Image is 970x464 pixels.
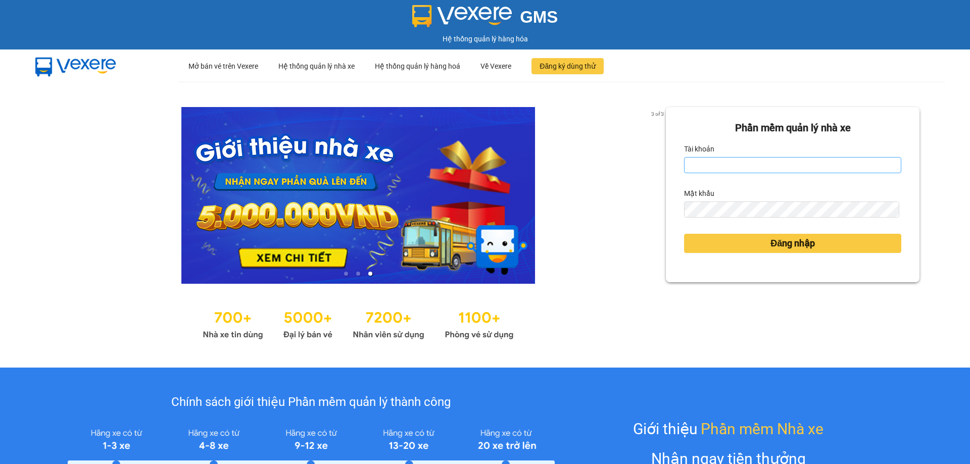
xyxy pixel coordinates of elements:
[684,201,899,218] input: Mật khẩu
[412,5,512,27] img: logo 2
[375,50,460,82] div: Hệ thống quản lý hàng hoá
[684,141,714,157] label: Tài khoản
[3,33,967,44] div: Hệ thống quản lý hàng hóa
[188,50,258,82] div: Mở bán vé trên Vexere
[540,61,596,72] span: Đăng ký dùng thử
[344,272,348,276] li: slide item 1
[701,417,823,441] span: Phần mềm Nhà xe
[278,50,355,82] div: Hệ thống quản lý nhà xe
[51,107,65,284] button: previous slide / item
[68,393,554,412] div: Chính sách giới thiệu Phần mềm quản lý thành công
[412,15,558,23] a: GMS
[25,49,126,83] img: mbUUG5Q.png
[652,107,666,284] button: next slide / item
[356,272,360,276] li: slide item 2
[684,157,901,173] input: Tài khoản
[770,236,815,250] span: Đăng nhập
[684,120,901,136] div: Phần mềm quản lý nhà xe
[684,185,714,201] label: Mật khẩu
[480,50,511,82] div: Về Vexere
[368,272,372,276] li: slide item 3
[520,8,558,26] span: GMS
[684,234,901,253] button: Đăng nhập
[531,58,604,74] button: Đăng ký dùng thử
[648,107,666,120] p: 3 of 3
[633,417,823,441] div: Giới thiệu
[203,304,514,342] img: Statistics.png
